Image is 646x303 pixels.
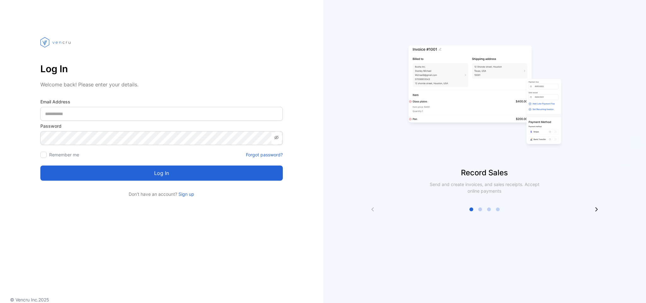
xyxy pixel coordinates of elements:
a: Sign up [177,191,194,197]
label: Password [40,123,283,129]
p: Log In [40,61,283,76]
label: Remember me [49,152,79,157]
p: Send and create invoices, and sales receipts. Accept online payments [424,181,545,194]
p: Welcome back! Please enter your details. [40,81,283,88]
p: Don't have an account? [40,191,283,197]
label: Email Address [40,98,283,105]
button: Log in [40,166,283,181]
img: slider image [406,25,563,167]
img: vencru logo [40,25,72,59]
a: Forgot password? [246,151,283,158]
